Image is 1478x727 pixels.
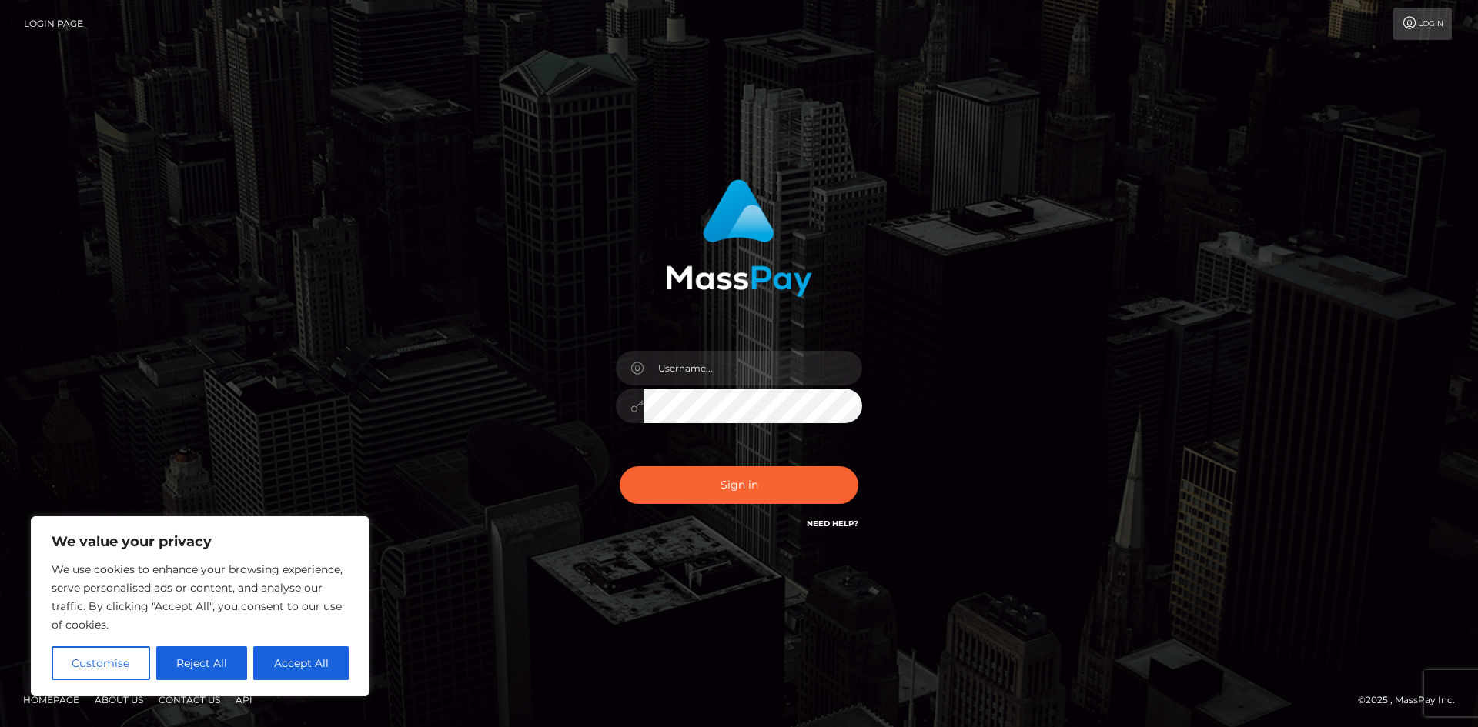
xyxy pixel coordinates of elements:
[52,532,349,551] p: We value your privacy
[1358,692,1466,709] div: © 2025 , MassPay Inc.
[229,688,259,712] a: API
[52,560,349,634] p: We use cookies to enhance your browsing experience, serve personalised ads or content, and analys...
[807,519,858,529] a: Need Help?
[24,8,83,40] a: Login Page
[52,646,150,680] button: Customise
[620,466,858,504] button: Sign in
[666,179,812,297] img: MassPay Login
[31,516,369,696] div: We value your privacy
[644,351,862,385] input: Username...
[156,646,248,680] button: Reject All
[17,688,85,712] a: Homepage
[253,646,349,680] button: Accept All
[152,688,226,712] a: Contact Us
[89,688,149,712] a: About Us
[1393,8,1452,40] a: Login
